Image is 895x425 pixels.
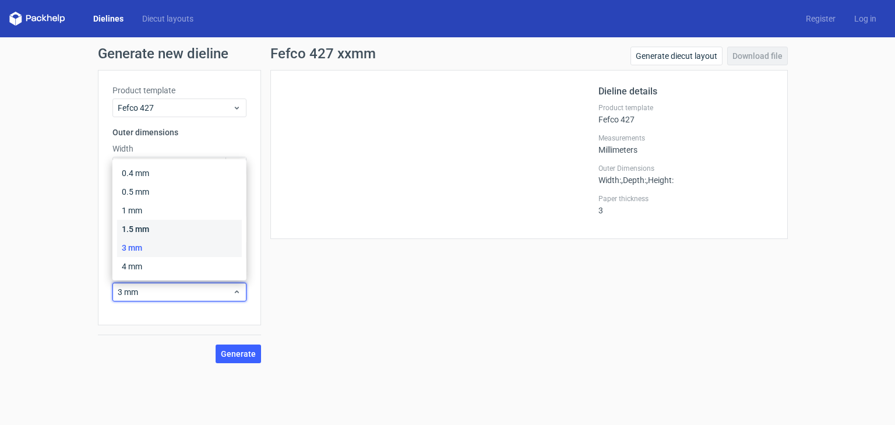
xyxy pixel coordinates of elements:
[797,13,845,24] a: Register
[845,13,886,24] a: Log in
[216,345,261,363] button: Generate
[117,182,242,201] div: 0.5 mm
[221,350,256,358] span: Generate
[84,13,133,24] a: Dielines
[118,102,232,114] span: Fefco 427
[117,164,242,182] div: 0.4 mm
[598,85,773,99] h2: Dieline details
[117,238,242,257] div: 3 mm
[133,13,203,24] a: Diecut layouts
[598,103,773,113] label: Product template
[630,47,723,65] a: Generate diecut layout
[117,201,242,220] div: 1 mm
[598,134,773,143] label: Measurements
[270,47,376,61] h1: Fefco 427 xxmm
[598,175,621,185] span: Width :
[621,175,646,185] span: , Depth :
[598,194,773,203] label: Paper thickness
[117,257,242,276] div: 4 mm
[598,164,773,173] label: Outer Dimensions
[112,85,246,96] label: Product template
[598,194,773,215] div: 3
[98,47,797,61] h1: Generate new dieline
[117,220,242,238] div: 1.5 mm
[112,127,246,138] h3: Outer dimensions
[646,175,674,185] span: , Height :
[225,157,246,175] span: mm
[118,286,232,298] span: 3 mm
[598,134,773,154] div: Millimeters
[598,103,773,124] div: Fefco 427
[112,143,246,154] label: Width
